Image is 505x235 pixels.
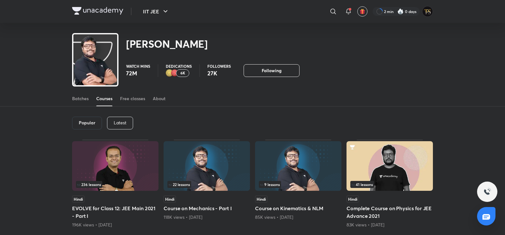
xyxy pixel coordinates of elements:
div: EVOLVE for Class 12: JEE Main 2021 - Part I [72,140,158,228]
span: Hindi [255,196,267,203]
div: infosection [259,181,338,188]
p: Dedications [166,64,192,68]
a: Courses [96,91,112,106]
p: 27K [207,69,231,77]
img: ttu [483,188,491,196]
div: Courses [96,95,112,102]
div: Course on Mechanics - Part I [164,140,250,228]
div: 85K views • 4 years ago [255,214,341,220]
div: infosection [350,181,429,188]
img: educator badge1 [171,69,178,77]
div: left [350,181,429,188]
h6: Popular [79,120,95,125]
div: Batches [72,95,89,102]
div: 196K views • 5 years ago [72,222,158,228]
div: infocontainer [350,181,429,188]
div: Complete Course on Physics for JEE Advance 2021 [347,140,433,228]
button: Following [244,64,300,77]
div: infosection [167,181,246,188]
span: Hindi [72,196,84,203]
div: Free classes [120,95,145,102]
span: 9 lessons [260,183,280,186]
p: Watch mins [126,64,150,68]
a: Free classes [120,91,145,106]
span: Following [262,67,281,74]
img: Tanishq Sahu [422,6,433,17]
p: 6K [180,71,185,75]
img: class [73,36,117,94]
a: Company Logo [72,7,123,16]
div: Course on Kinematics & NLM [255,140,341,228]
div: About [153,95,165,102]
img: Thumbnail [347,141,433,191]
span: 236 lessons [77,183,101,186]
span: Hindi [347,196,359,203]
div: left [259,181,338,188]
h2: [PERSON_NAME] [126,38,208,50]
div: infocontainer [76,181,155,188]
div: infosection [76,181,155,188]
span: Hindi [164,196,176,203]
div: left [167,181,246,188]
p: Followers [207,64,231,68]
p: 72M [126,69,150,77]
img: educator badge2 [166,69,173,77]
span: 22 lessons [169,183,190,186]
a: Batches [72,91,89,106]
img: Thumbnail [255,141,341,191]
p: Latest [114,120,126,125]
img: Company Logo [72,7,123,15]
div: left [76,181,155,188]
img: streak [397,8,404,15]
span: 41 lessons [352,183,373,186]
div: 83K views • 4 years ago [347,222,433,228]
img: Thumbnail [72,141,158,191]
h5: Course on Mechanics - Part I [164,204,250,212]
div: infocontainer [167,181,246,188]
h5: Course on Kinematics & NLM [255,204,341,212]
div: 118K views • 4 years ago [164,214,250,220]
button: IIT JEE [139,5,173,18]
img: Thumbnail [164,141,250,191]
button: avatar [357,6,367,17]
img: avatar [360,9,365,14]
a: About [153,91,165,106]
h5: EVOLVE for Class 12: JEE Main 2021 - Part I [72,204,158,220]
h5: Complete Course on Physics for JEE Advance 2021 [347,204,433,220]
div: infocontainer [259,181,338,188]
